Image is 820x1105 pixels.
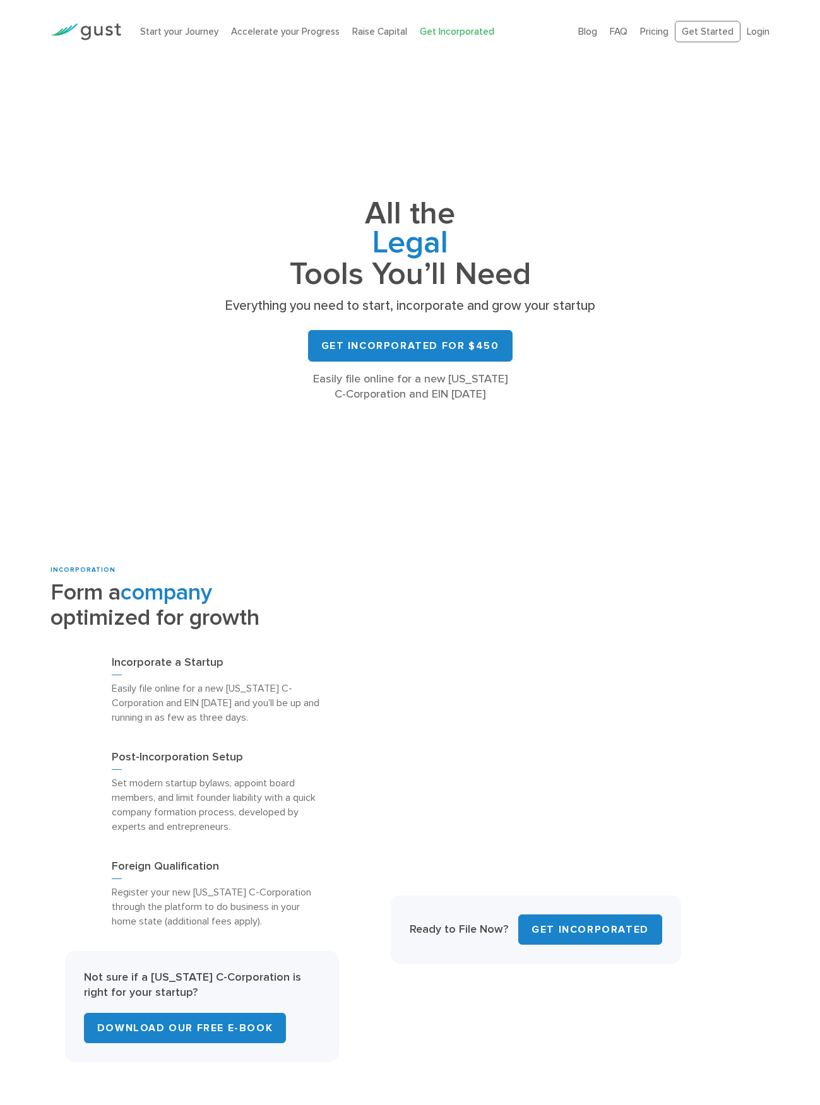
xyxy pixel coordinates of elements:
[112,885,322,928] p: Register your new [US_STATE] C-Corporation through the platform to do business in your home state...
[221,228,600,260] span: Legal
[410,923,508,936] strong: Ready to File Now?
[84,970,320,1000] p: Not sure if a [US_STATE] C-Corporation is right for your startup?
[112,750,322,770] h3: Post-Incorporation Setup
[51,23,121,40] img: Gust Logo
[112,681,322,724] p: Easily file online for a new [US_STATE] C-Corporation and EIN [DATE] and you’ll be up and running...
[121,579,212,606] span: company
[518,914,662,945] a: Get INCORPORATED
[84,1013,286,1043] a: Download Our Free E-Book
[610,26,627,37] a: FAQ
[112,776,322,834] p: Set modern startup bylaws, appoint board members, and limit founder liability with a quick compan...
[231,26,340,37] a: Accelerate your Progress
[352,26,407,37] a: Raise Capital
[578,26,597,37] a: Blog
[308,330,513,362] a: Get Incorporated for $450
[675,21,740,43] a: Get Started
[51,580,339,629] h2: Form a optimized for growth
[221,297,600,315] p: Everything you need to start, incorporate and grow your startup
[140,26,218,37] a: Start your Journey
[420,26,494,37] a: Get Incorporated
[747,26,769,37] a: Login
[221,372,600,402] div: Easily file online for a new [US_STATE] C-Corporation and EIN [DATE]
[221,199,600,288] h1: All the Tools You’ll Need
[112,655,322,675] h3: Incorporate a Startup
[51,565,339,575] div: INCORPORATION
[112,859,322,879] h3: Foreign Qualification
[640,26,668,37] a: Pricing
